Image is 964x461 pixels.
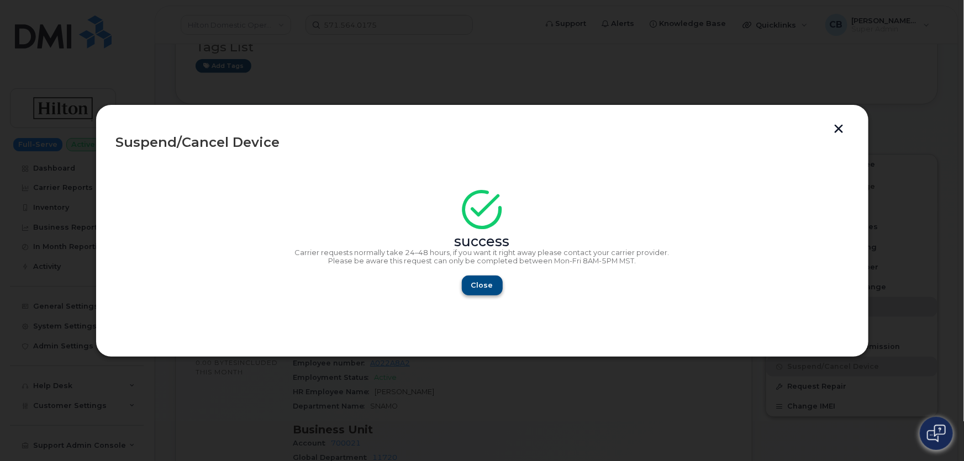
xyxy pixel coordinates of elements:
button: Close [462,275,503,295]
img: Open chat [927,425,946,442]
span: Close [471,280,493,290]
div: success [116,237,849,246]
p: Carrier requests normally take 24–48 hours, if you want it right away please contact your carrier... [116,248,849,257]
div: Suspend/Cancel Device [116,136,849,149]
p: Please be aware this request can only be completed between Mon-Fri 8AM-5PM MST. [116,257,849,266]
